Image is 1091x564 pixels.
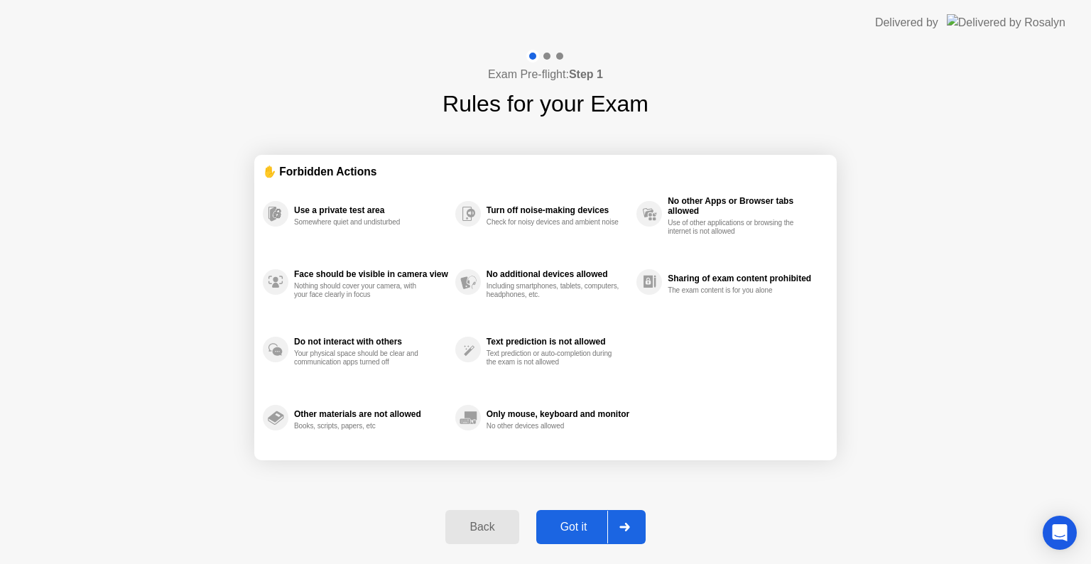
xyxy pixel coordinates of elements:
[294,337,448,347] div: Do not interact with others
[294,218,428,227] div: Somewhere quiet and undisturbed
[668,219,802,236] div: Use of other applications or browsing the internet is not allowed
[487,269,629,279] div: No additional devices allowed
[487,349,621,367] div: Text prediction or auto-completion during the exam is not allowed
[294,409,448,419] div: Other materials are not allowed
[294,205,448,215] div: Use a private test area
[536,510,646,544] button: Got it
[947,14,1065,31] img: Delivered by Rosalyn
[668,286,802,295] div: The exam content is for you alone
[875,14,938,31] div: Delivered by
[487,205,629,215] div: Turn off noise-making devices
[569,68,603,80] b: Step 1
[294,422,428,430] div: Books, scripts, papers, etc
[541,521,607,533] div: Got it
[487,422,621,430] div: No other devices allowed
[263,163,828,180] div: ✋ Forbidden Actions
[294,282,428,299] div: Nothing should cover your camera, with your face clearly in focus
[443,87,648,121] h1: Rules for your Exam
[668,273,821,283] div: Sharing of exam content prohibited
[1043,516,1077,550] div: Open Intercom Messenger
[487,409,629,419] div: Only mouse, keyboard and monitor
[450,521,514,533] div: Back
[445,510,519,544] button: Back
[487,218,621,227] div: Check for noisy devices and ambient noise
[294,269,448,279] div: Face should be visible in camera view
[487,282,621,299] div: Including smartphones, tablets, computers, headphones, etc.
[294,349,428,367] div: Your physical space should be clear and communication apps turned off
[487,337,629,347] div: Text prediction is not allowed
[488,66,603,83] h4: Exam Pre-flight:
[668,196,821,216] div: No other Apps or Browser tabs allowed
